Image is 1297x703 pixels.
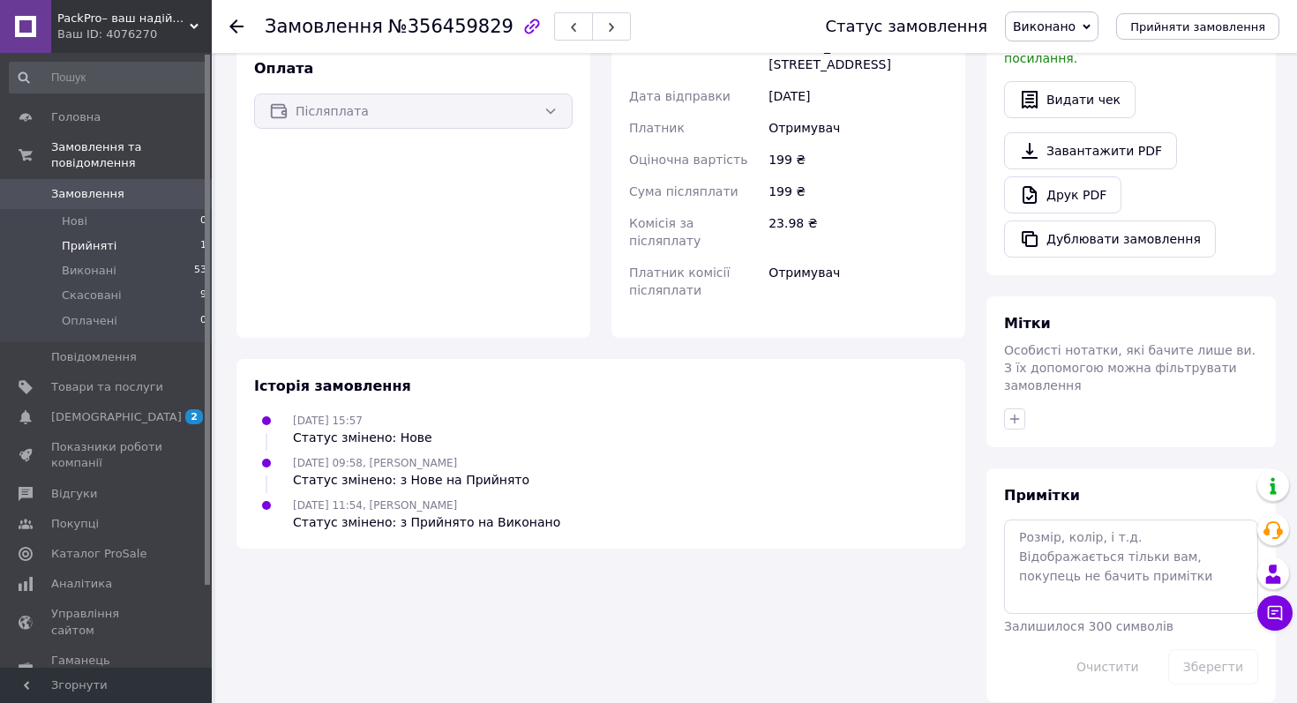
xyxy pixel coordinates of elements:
span: Оплата [254,60,313,77]
span: Повідомлення [51,349,137,365]
span: Каталог ProSale [51,546,146,562]
div: Статус змінено: з Нове на Прийнято [293,471,529,489]
span: [DATE] 11:54, [PERSON_NAME] [293,499,457,512]
div: 199 ₴ [765,144,951,176]
span: PackPro– ваш надійний партнер у світі рюкзаків та сумок ! [57,11,190,26]
div: Отримувач [765,112,951,144]
span: Скасовані [62,288,122,303]
div: Повернутися назад [229,18,244,35]
span: Нові [62,213,87,229]
a: Друк PDF [1004,176,1121,213]
span: Комісія за післяплату [629,216,701,248]
span: Показники роботи компанії [51,439,163,471]
span: Покупці [51,516,99,532]
span: №356459829 [388,16,514,37]
span: Виконано [1013,19,1076,34]
span: 9 [200,288,206,303]
span: 1 [200,238,206,254]
div: 199 ₴ [765,176,951,207]
span: Виконані [62,263,116,279]
span: 0 [200,213,206,229]
span: 0 [200,313,206,329]
div: Статус змінено: з Прийнято на Виконано [293,513,560,531]
span: Оплачені [62,313,117,329]
div: [DATE] [765,80,951,112]
span: 2 [185,409,203,424]
span: Відгуки [51,486,97,502]
span: Аналітика [51,576,112,592]
span: Платник комісії післяплати [629,265,730,297]
input: Пошук [9,62,208,93]
span: Особисті нотатки, які бачите лише ви. З їх допомогою можна фільтрувати замовлення [1004,343,1256,393]
div: Отримувач [765,257,951,306]
span: Товари та послуги [51,379,163,395]
span: Примітки [1004,487,1080,504]
span: Гаманець компанії [51,653,163,684]
span: Прийняти замовлення [1130,20,1265,34]
span: 53 [194,263,206,279]
span: Залишилося 300 символів [1004,619,1173,633]
span: Головна [51,109,101,125]
span: Дата відправки [629,89,731,103]
span: [DATE] 15:57 [293,415,363,427]
span: Замовлення [51,186,124,202]
div: Статус змінено: Нове [293,429,432,446]
span: Замовлення та повідомлення [51,139,212,171]
button: Чат з покупцем [1257,595,1293,631]
span: Оціночна вартість [629,153,747,167]
span: Мітки [1004,315,1051,332]
div: 23.98 ₴ [765,207,951,257]
span: Історія замовлення [254,378,411,394]
div: Статус замовлення [825,18,987,35]
span: [DEMOGRAPHIC_DATA] [51,409,182,425]
div: Ваш ID: 4076270 [57,26,212,42]
span: У вас є 27 днів, щоб відправити запит на відгук покупцеві, скопіювавши посилання. [1004,16,1252,65]
span: Сума післяплати [629,184,738,198]
span: Управління сайтом [51,606,163,638]
span: Замовлення [265,16,383,37]
span: Прийняті [62,238,116,254]
button: Дублювати замовлення [1004,221,1216,258]
span: [DATE] 09:58, [PERSON_NAME] [293,457,457,469]
span: Платник [629,121,685,135]
button: Видати чек [1004,81,1136,118]
a: Завантажити PDF [1004,132,1177,169]
button: Прийняти замовлення [1116,13,1279,40]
